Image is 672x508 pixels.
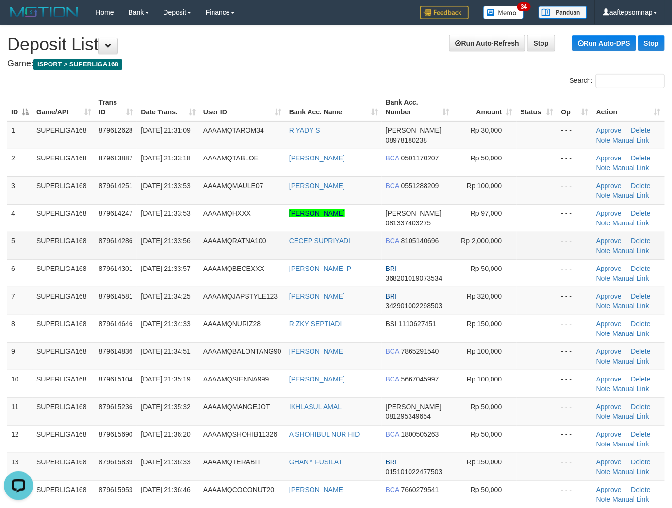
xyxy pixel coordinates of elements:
span: [DATE] 21:35:32 [141,403,190,411]
td: 13 [7,453,33,480]
th: Status: activate to sort column ascending [517,94,557,121]
span: 879615839 [99,458,133,466]
a: Delete [631,237,651,245]
td: - - - [557,204,592,232]
span: AAAAMQNURIZ28 [203,320,261,328]
span: BRI [386,265,397,272]
a: Delete [631,430,651,438]
a: CECEP SUPRIYADI [289,237,350,245]
span: [DATE] 21:33:53 [141,182,190,190]
span: Rp 320,000 [467,292,502,300]
span: Copy 342901002298503 to clipboard [386,302,443,310]
a: Note [596,495,611,503]
span: [DATE] 21:34:25 [141,292,190,300]
a: Note [596,413,611,420]
a: Manual Link [612,413,649,420]
span: [DATE] 21:31:09 [141,127,190,134]
a: Note [596,164,611,172]
span: Rp 50,000 [471,154,502,162]
a: Approve [596,209,622,217]
a: Manual Link [612,302,649,310]
span: AAAAMQBALONTANG90 [203,348,281,355]
span: Rp 30,000 [471,127,502,134]
td: SUPERLIGA168 [33,480,95,508]
td: - - - [557,480,592,508]
a: Approve [596,237,622,245]
td: 12 [7,425,33,453]
a: Approve [596,430,622,438]
td: 5 [7,232,33,259]
th: Trans ID: activate to sort column ascending [95,94,137,121]
td: - - - [557,315,592,342]
span: 879614646 [99,320,133,328]
span: 879615690 [99,430,133,438]
span: [DATE] 21:36:33 [141,458,190,466]
td: SUPERLIGA168 [33,370,95,397]
span: Rp 100,000 [467,182,502,190]
a: Note [596,468,611,476]
span: 879614301 [99,265,133,272]
a: [PERSON_NAME] P [289,265,351,272]
td: - - - [557,232,592,259]
td: 11 [7,397,33,425]
span: AAAAMQTABLOE [203,154,259,162]
a: Approve [596,320,622,328]
span: BCA [386,237,399,245]
a: Run Auto-Refresh [449,35,525,51]
a: A SHOHIBUL NUR HID [289,430,360,438]
a: Delete [631,209,651,217]
td: 3 [7,176,33,204]
span: Rp 50,000 [471,486,502,493]
td: SUPERLIGA168 [33,425,95,453]
span: [PERSON_NAME] [386,127,442,134]
span: AAAAMQHXXX [203,209,251,217]
a: Note [596,330,611,337]
a: [PERSON_NAME] [289,182,345,190]
span: AAAAMQBECEXXX [203,265,264,272]
td: SUPERLIGA168 [33,342,95,370]
span: Rp 100,000 [467,348,502,355]
span: [DATE] 21:35:19 [141,375,190,383]
a: RIZKY SEPTIADI [289,320,342,328]
span: Rp 50,000 [471,265,502,272]
a: Approve [596,403,622,411]
a: Manual Link [612,468,649,476]
a: Manual Link [612,136,649,144]
td: - - - [557,453,592,480]
a: Approve [596,154,622,162]
a: Run Auto-DPS [572,35,636,51]
span: 879615104 [99,375,133,383]
a: [PERSON_NAME] [289,486,345,493]
td: SUPERLIGA168 [33,259,95,287]
span: AAAAMQSIENNA999 [203,375,269,383]
td: 1 [7,121,33,149]
span: Copy 7865291540 to clipboard [401,348,439,355]
span: ISPORT > SUPERLIGA168 [33,59,122,70]
span: Rp 100,000 [467,375,502,383]
a: Delete [631,154,651,162]
th: Action: activate to sort column ascending [592,94,665,121]
th: Bank Acc. Name: activate to sort column ascending [285,94,382,121]
a: Approve [596,292,622,300]
span: 879614286 [99,237,133,245]
span: BRI [386,458,397,466]
span: BRI [386,292,397,300]
a: Stop [638,35,665,51]
input: Search: [596,74,665,88]
a: Approve [596,486,622,493]
td: SUPERLIGA168 [33,121,95,149]
a: Manual Link [612,440,649,448]
td: - - - [557,370,592,397]
a: Manual Link [612,247,649,254]
h1: Deposit List [7,35,665,54]
span: Copy 1110627451 to clipboard [398,320,436,328]
a: Delete [631,403,651,411]
a: Approve [596,375,622,383]
img: MOTION_logo.png [7,5,81,19]
td: 9 [7,342,33,370]
span: 879614836 [99,348,133,355]
a: Manual Link [612,274,649,282]
span: [DATE] 21:33:57 [141,265,190,272]
a: Note [596,191,611,199]
a: Note [596,357,611,365]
